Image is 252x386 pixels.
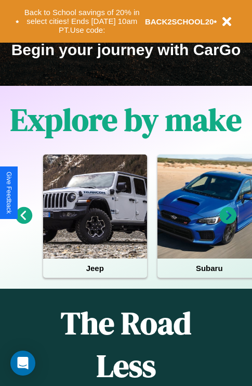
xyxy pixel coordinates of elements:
button: Back to School savings of 20% in select cities! Ends [DATE] 10am PT.Use code: [19,5,145,37]
h1: Explore by make [10,98,242,141]
h4: Jeep [43,259,147,278]
div: Open Intercom Messenger [10,351,35,376]
b: BACK2SCHOOL20 [145,17,214,26]
div: Give Feedback [5,172,12,214]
